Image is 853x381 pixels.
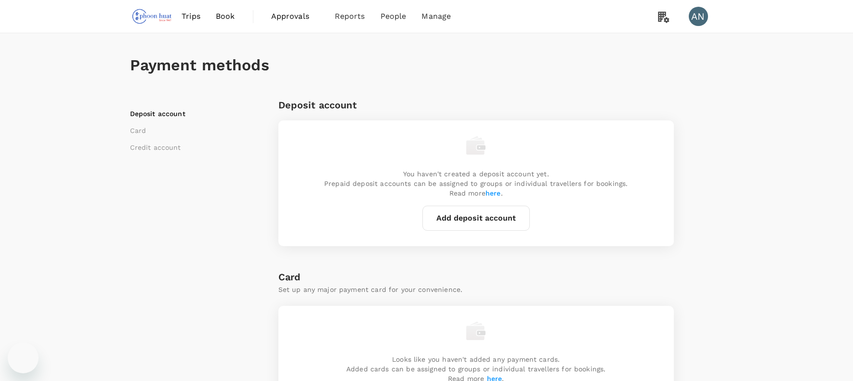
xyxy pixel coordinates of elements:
[278,97,357,113] h6: Deposit account
[466,136,486,155] img: empty
[130,56,723,74] h1: Payment methods
[8,342,39,373] iframe: Button to launch messaging window
[689,7,708,26] div: AN
[421,11,451,22] span: Manage
[271,11,319,22] span: Approvals
[182,11,200,22] span: Trips
[278,269,674,285] h6: Card
[422,206,530,231] button: Add deposit account
[278,285,674,294] p: Set up any major payment card for your convenience.
[130,109,250,118] li: Deposit account
[324,169,628,198] p: You haven't created a deposit account yet. Prepaid deposit accounts can be assigned to groups or ...
[466,321,486,341] img: empty
[130,6,174,27] img: Phoon Huat PTE. LTD.
[381,11,407,22] span: People
[130,143,250,152] li: Credit account
[130,126,250,135] li: Card
[335,11,365,22] span: Reports
[486,189,501,197] a: here
[216,11,235,22] span: Book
